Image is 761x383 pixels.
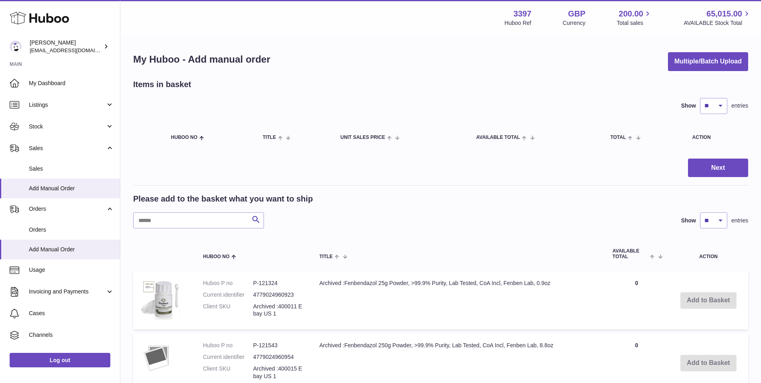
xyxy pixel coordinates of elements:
[668,52,748,71] button: Multiple/Batch Upload
[29,246,114,253] span: Add Manual Order
[203,342,253,349] dt: Huboo P no
[311,271,605,330] td: Archived :Fenbendazol 25g Powder, >99.9% Purity, Lab Tested, CoA Incl, Fenben Lab, 0.9oz
[688,159,748,177] button: Next
[29,226,114,234] span: Orders
[692,135,740,140] div: Action
[617,8,652,27] a: 200.00 Total sales
[263,135,276,140] span: Title
[29,310,114,317] span: Cases
[133,79,191,90] h2: Items in basket
[29,331,114,339] span: Channels
[513,8,532,19] strong: 3397
[568,8,585,19] strong: GBP
[731,217,748,224] span: entries
[29,101,106,109] span: Listings
[203,254,229,259] span: Huboo no
[29,205,106,213] span: Orders
[684,19,751,27] span: AVAILABLE Stock Total
[610,135,626,140] span: Total
[253,365,303,380] dd: Archived :400015 Ebay US 1
[681,102,696,110] label: Show
[29,266,114,274] span: Usage
[133,194,313,204] h2: Please add to the basket what you want to ship
[29,79,114,87] span: My Dashboard
[681,217,696,224] label: Show
[253,303,303,318] dd: Archived :400011 Ebay US 1
[619,8,643,19] span: 200.00
[253,291,303,299] dd: 4779024960923
[613,249,648,259] span: AVAILABLE Total
[203,353,253,361] dt: Current identifier
[203,303,253,318] dt: Client SKU
[253,353,303,361] dd: 4779024960954
[669,240,748,267] th: Action
[319,254,333,259] span: Title
[505,19,532,27] div: Huboo Ref
[171,135,197,140] span: Huboo no
[253,342,303,349] dd: P-121543
[605,271,669,330] td: 0
[29,288,106,295] span: Invoicing and Payments
[617,19,652,27] span: Total sales
[341,135,385,140] span: Unit Sales Price
[30,47,118,53] span: [EMAIL_ADDRESS][DOMAIN_NAME]
[30,39,102,54] div: [PERSON_NAME]
[10,41,22,53] img: sales@canchema.com
[29,185,114,192] span: Add Manual Order
[684,8,751,27] a: 65,015.00 AVAILABLE Stock Total
[253,279,303,287] dd: P-121324
[29,145,106,152] span: Sales
[203,279,253,287] dt: Huboo P no
[141,279,181,320] img: Archived :Fenbendazol 25g Powder, >99.9% Purity, Lab Tested, CoA Incl, Fenben Lab, 0.9oz
[141,342,173,374] img: Archived :Fenbendazol 250g Powder, >99.9% Purity, Lab Tested, CoA Incl, Fenben Lab, 8.8oz
[203,365,253,380] dt: Client SKU
[706,8,742,19] span: 65,015.00
[731,102,748,110] span: entries
[476,135,520,140] span: AVAILABLE Total
[10,353,110,367] a: Log out
[203,291,253,299] dt: Current identifier
[29,123,106,130] span: Stock
[563,19,586,27] div: Currency
[29,165,114,173] span: Sales
[133,53,270,66] h1: My Huboo - Add manual order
